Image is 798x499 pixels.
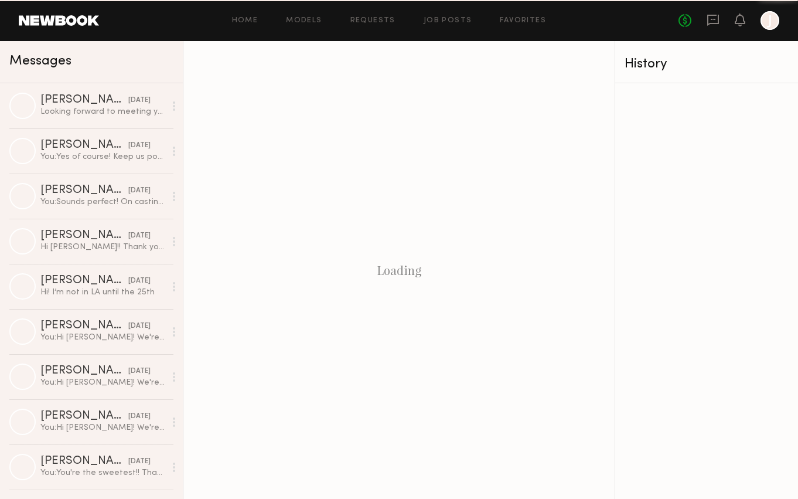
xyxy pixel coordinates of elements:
div: Hi [PERSON_NAME]!! Thank you so much for thinking of me!! I’m currently only able to fly out for ... [40,242,165,253]
div: [DATE] [128,411,151,422]
div: You: Yes of course! Keep us posted🤗 [40,151,165,162]
div: [DATE] [128,230,151,242]
div: [DATE] [128,456,151,467]
div: [PERSON_NAME] [40,140,128,151]
div: Looking forward to meeting you as wellll!!❤️ [40,106,165,117]
div: You: Hi [PERSON_NAME]! We're reaching out from the [PERSON_NAME] Jeans wholesale department ([URL... [40,332,165,343]
div: [PERSON_NAME] [40,185,128,196]
a: Models [286,17,322,25]
div: You: Sounds perfect! On casting day, please give our office a call at the number on the front gat... [40,196,165,208]
div: You: You're the sweetest!! Thank you so much, you've been amazing to shoot with!!🥹💙 [40,467,165,478]
div: [DATE] [128,366,151,377]
div: [PERSON_NAME] [40,365,128,377]
div: [PERSON_NAME] [40,410,128,422]
a: Home [232,17,258,25]
span: Messages [9,55,71,68]
div: [PERSON_NAME] [40,94,128,106]
div: You: Hi [PERSON_NAME]! We're reaching out from the [PERSON_NAME] Jeans wholesale department ([URL... [40,422,165,433]
div: [PERSON_NAME] [40,320,128,332]
div: [PERSON_NAME] [40,230,128,242]
div: Hi! I’m not in LA until the 25th [40,287,165,298]
a: Favorites [500,17,546,25]
div: [DATE] [128,140,151,151]
div: [DATE] [128,321,151,332]
div: [PERSON_NAME] [40,275,128,287]
div: History [625,57,789,71]
a: Requests [350,17,395,25]
div: [DATE] [128,95,151,106]
a: Job Posts [424,17,472,25]
div: [DATE] [128,185,151,196]
div: [DATE] [128,276,151,287]
a: J [761,11,779,30]
div: You: Hi [PERSON_NAME]! We're reaching out from the [PERSON_NAME] Jeans wholesale department ([URL... [40,377,165,388]
div: Loading [183,41,615,499]
div: [PERSON_NAME] [40,456,128,467]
